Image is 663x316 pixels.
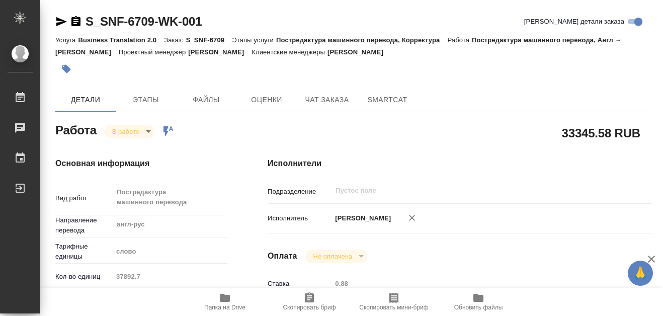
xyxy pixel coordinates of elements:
span: Этапы [122,94,170,106]
button: В работе [109,127,142,136]
button: Обновить файлы [436,288,521,316]
div: В работе [104,125,154,138]
h4: Исполнители [268,157,652,170]
button: 🙏 [628,261,653,286]
p: Клиентские менеджеры [252,48,327,56]
span: Файлы [182,94,230,106]
button: Скопировать мини-бриф [352,288,436,316]
p: Кол-во единиц [55,272,113,282]
p: Подразделение [268,187,331,197]
p: Услуга [55,36,78,44]
button: Не оплачена [310,252,355,261]
span: Скопировать бриф [283,304,336,311]
span: Детали [61,94,110,106]
p: Направление перевода [55,215,113,235]
p: Ставка [268,279,331,289]
h4: Основная информация [55,157,227,170]
span: Скопировать мини-бриф [359,304,428,311]
p: Этапы услуги [232,36,276,44]
h2: Работа [55,120,97,138]
h2: 33345.58 RUB [562,124,640,141]
button: Папка на Drive [183,288,267,316]
p: S_SNF-6709 [186,36,232,44]
button: Добавить тэг [55,58,77,80]
p: [PERSON_NAME] [327,48,391,56]
span: Оценки [242,94,291,106]
h4: Оплата [268,250,297,262]
span: Обновить файлы [454,304,503,311]
p: Тарифные единицы [55,242,113,262]
div: слово [113,243,227,260]
input: Пустое поле [331,276,620,291]
button: Скопировать ссылку [70,16,82,28]
p: Работа [447,36,472,44]
button: Скопировать бриф [267,288,352,316]
span: SmartCat [363,94,411,106]
button: Удалить исполнителя [401,207,423,229]
p: Постредактура машинного перевода, Корректура [276,36,447,44]
span: Чат заказа [303,94,351,106]
p: Проектный менеджер [119,48,188,56]
a: S_SNF-6709-WK-001 [86,15,202,28]
input: Пустое поле [335,185,596,197]
span: Папка на Drive [204,304,245,311]
p: Исполнитель [268,213,331,223]
p: Вид работ [55,193,113,203]
p: Business Translation 2.0 [78,36,164,44]
p: [PERSON_NAME] [188,48,252,56]
span: 🙏 [632,263,649,284]
input: Пустое поле [113,269,227,284]
p: Заказ: [164,36,186,44]
button: Скопировать ссылку для ЯМессенджера [55,16,67,28]
p: [PERSON_NAME] [331,213,391,223]
div: В работе [305,250,367,263]
span: [PERSON_NAME] детали заказа [524,17,624,27]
